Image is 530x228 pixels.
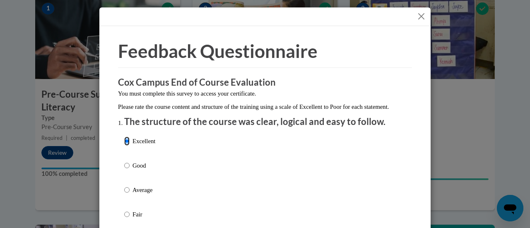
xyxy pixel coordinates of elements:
[124,185,130,194] input: Average
[118,40,318,62] span: Feedback Questionnaire
[132,161,155,170] p: Good
[124,161,130,170] input: Good
[118,76,412,89] h3: Cox Campus End of Course Evaluation
[118,89,412,98] p: You must complete this survey to access your certificate.
[132,185,155,194] p: Average
[118,102,412,111] p: Please rate the course content and structure of the training using a scale of Excellent to Poor f...
[124,137,130,146] input: Excellent
[132,210,155,219] p: Fair
[124,210,130,219] input: Fair
[124,115,406,128] p: The structure of the course was clear, logical and easy to follow.
[132,137,155,146] p: Excellent
[416,11,426,22] button: Close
